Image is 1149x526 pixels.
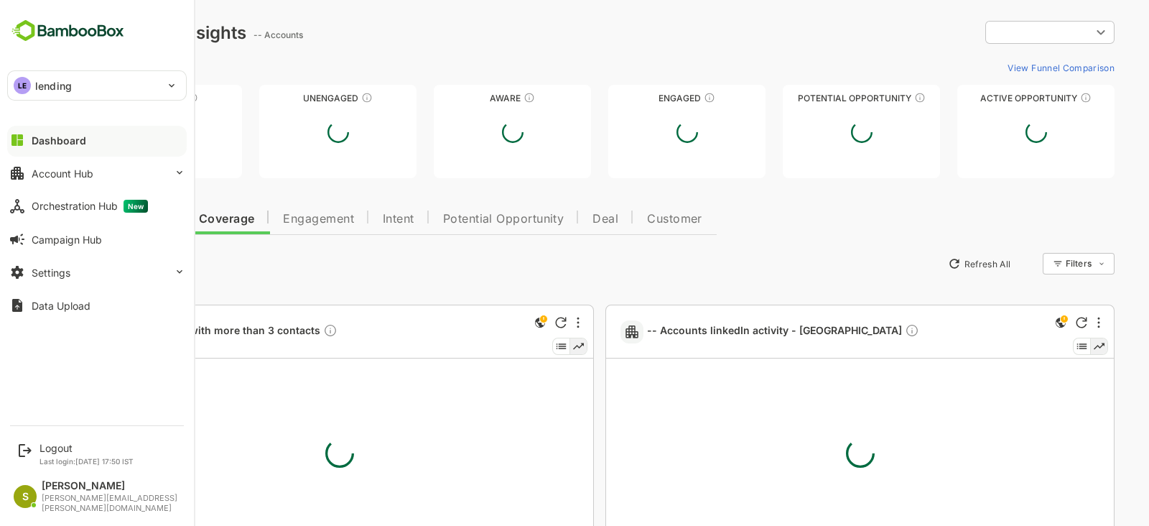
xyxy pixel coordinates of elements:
div: Unreached [34,93,192,103]
div: Orchestration Hub [32,200,148,213]
button: Dashboard [7,126,187,154]
div: These accounts have just entered the buying cycle and need further nurturing [473,92,485,103]
div: Data Upload [32,300,90,312]
button: View Funnel Comparison [952,56,1064,79]
span: New [124,200,148,213]
p: Last login: [DATE] 17:50 IST [39,457,134,466]
div: Potential Opportunity [732,93,890,103]
div: These accounts have not shown enough engagement and need nurturing [311,92,322,103]
div: LElending [8,71,186,100]
a: -- Accounts linkedIn activity - [GEOGRAPHIC_DATA]Description not present [597,323,875,340]
div: More [526,317,529,328]
div: Engaged [558,93,715,103]
div: This is a global insight. Segment selection is not applicable for this view [1002,314,1019,333]
p: lending [35,78,72,93]
div: These accounts are warm, further nurturing would qualify them to MQAs [653,92,665,103]
div: [PERSON_NAME][EMAIL_ADDRESS][PERSON_NAME][DOMAIN_NAME] [42,494,180,513]
div: These accounts have not been engaged with for a defined time period [136,92,148,103]
div: More [1047,317,1050,328]
button: New Insights [34,251,139,277]
span: Data Quality and Coverage [49,213,204,225]
div: Refresh [1025,317,1037,328]
div: S [14,485,37,508]
div: [PERSON_NAME] [42,480,180,492]
div: This is a global insight. Segment selection is not applicable for this view [481,314,498,333]
span: Customer [597,213,652,225]
span: Intent [332,213,364,225]
span: Deal [542,213,568,225]
div: ​ [935,19,1064,45]
ag: -- Accounts [203,29,257,40]
div: Campaign Hub [32,234,102,246]
span: -- Accounts linkedIn activity - [GEOGRAPHIC_DATA] [597,323,869,340]
button: Orchestration HubNew [7,192,187,221]
div: LE [14,77,31,94]
div: Account Hub [32,167,93,180]
span: Potential Opportunity [393,213,514,225]
div: Dashboard [32,134,86,147]
button: Campaign Hub [7,225,187,254]
div: Dashboard Insights [34,22,196,43]
div: Logout [39,442,134,454]
div: These accounts have open opportunities which might be at any of the Sales Stages [1030,92,1041,103]
button: Settings [7,258,187,287]
button: Refresh All [891,252,967,275]
div: These accounts are MQAs and can be passed on to Inside Sales [864,92,875,103]
div: Settings [32,267,70,279]
button: Data Upload [7,291,187,320]
div: Description not present [273,323,287,340]
div: Aware [383,93,541,103]
a: -- Accounts with more than 3 contactsDescription not present [76,323,293,340]
img: BambooboxFullLogoMark.5f36c76dfaba33ec1ec1367b70bb1252.svg [7,17,129,45]
div: Description not present [855,323,869,340]
div: Filters [1015,258,1041,269]
div: Refresh [505,317,516,328]
div: Filters [1014,251,1064,277]
span: -- Accounts with more than 3 contacts [76,323,287,340]
span: Engagement [233,213,304,225]
div: Active Opportunity [907,93,1064,103]
div: Unengaged [209,93,366,103]
button: Account Hub [7,159,187,188]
